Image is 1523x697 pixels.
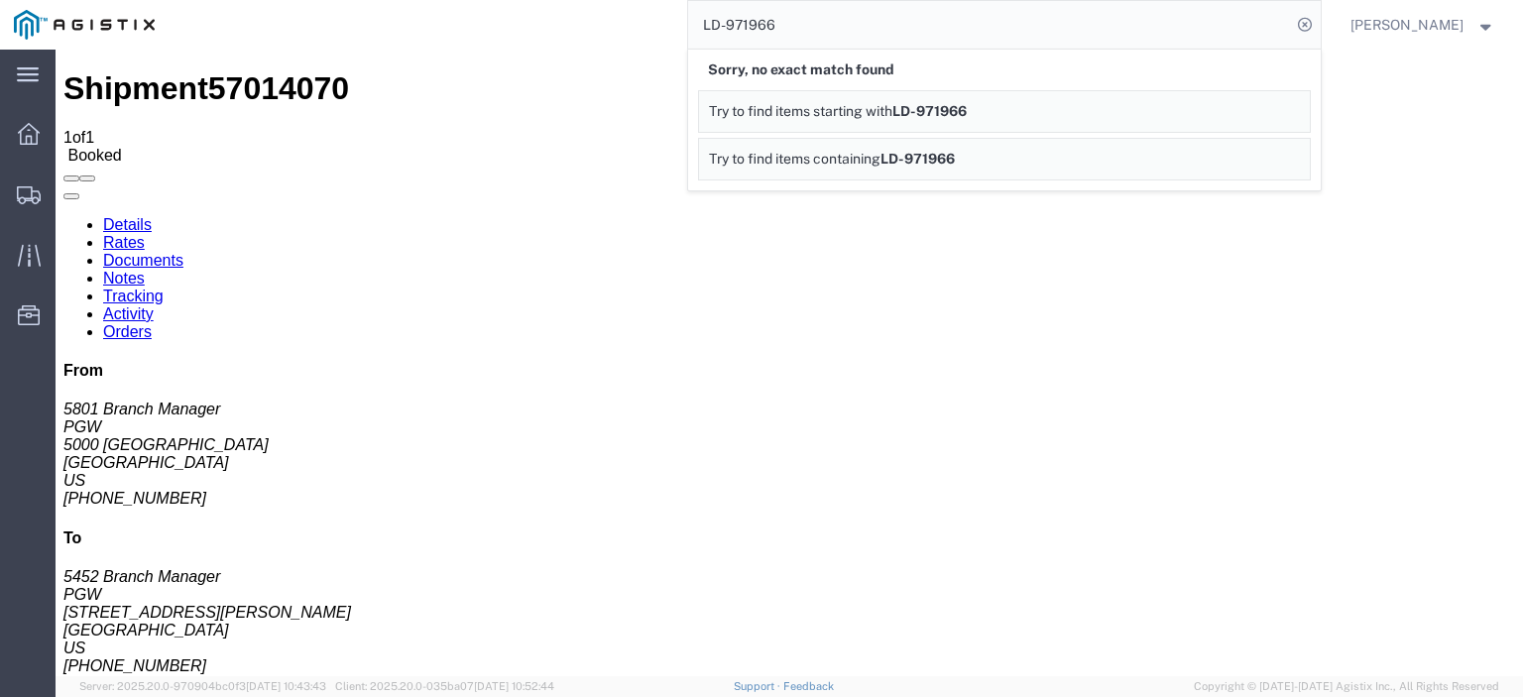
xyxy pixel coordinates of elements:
[1350,14,1464,36] span: Jesse Jordan
[1194,678,1499,695] span: Copyright © [DATE]-[DATE] Agistix Inc., All Rights Reserved
[734,680,783,692] a: Support
[688,1,1291,49] input: Search for shipment number, reference number
[335,680,554,692] span: Client: 2025.20.0-035ba07
[892,103,967,119] span: LD-971966
[246,680,326,692] span: [DATE] 10:43:43
[79,680,326,692] span: Server: 2025.20.0-970904bc0f3
[709,151,880,167] span: Try to find items containing
[14,10,155,40] img: logo
[709,103,892,119] span: Try to find items starting with
[56,50,1523,676] iframe: FS Legacy Container
[474,680,554,692] span: [DATE] 10:52:44
[698,50,1311,90] div: Sorry, no exact match found
[880,151,955,167] span: LD-971966
[783,680,834,692] a: Feedback
[1349,13,1496,37] button: [PERSON_NAME]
